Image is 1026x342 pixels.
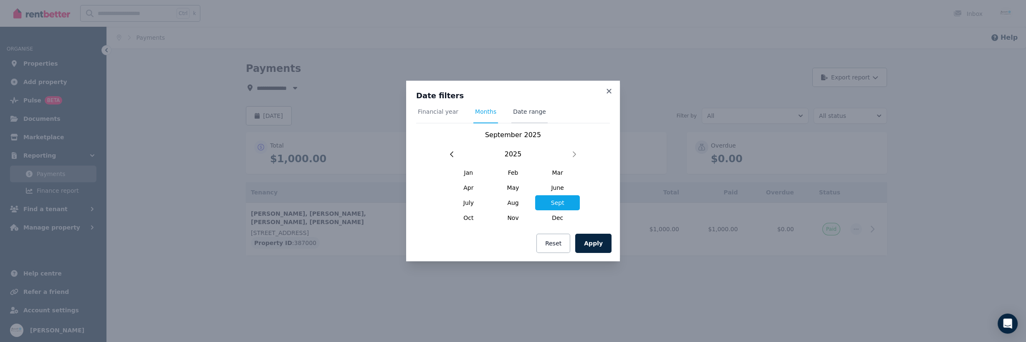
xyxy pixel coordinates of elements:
[416,107,610,123] nav: Tabs
[491,210,536,225] span: Nov
[491,165,536,180] span: Feb
[485,131,541,139] span: September 2025
[505,149,522,159] span: 2025
[475,107,496,116] span: Months
[491,195,536,210] span: Aug
[535,165,580,180] span: Mar
[416,91,610,101] h3: Date filters
[513,107,546,116] span: Date range
[535,210,580,225] span: Dec
[535,195,580,210] span: Sept
[575,234,612,253] button: Apply
[536,234,570,253] button: Reset
[446,195,491,210] span: July
[446,180,491,195] span: Apr
[535,180,580,195] span: June
[446,210,491,225] span: Oct
[446,165,491,180] span: Jan
[418,107,458,116] span: Financial year
[491,180,536,195] span: May
[998,314,1018,334] div: Open Intercom Messenger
